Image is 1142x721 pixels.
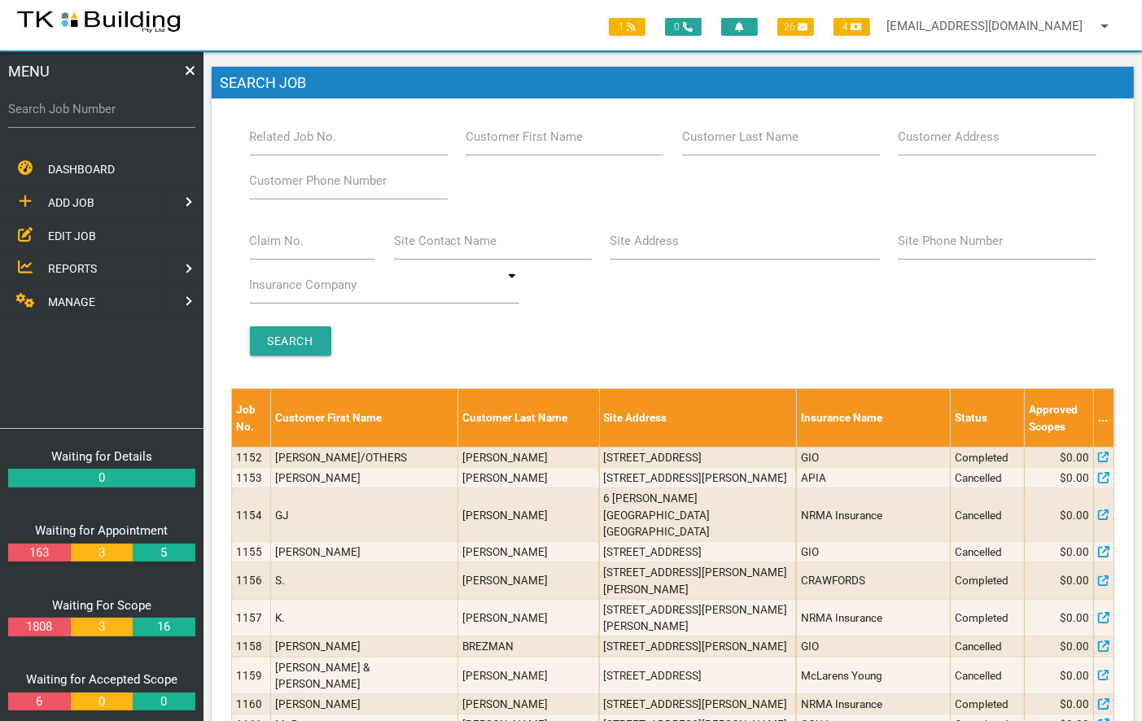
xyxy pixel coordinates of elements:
[1060,449,1089,465] span: $0.00
[599,468,796,488] td: [STREET_ADDRESS][PERSON_NAME]
[271,636,458,657] td: [PERSON_NAME]
[796,488,950,542] td: NRMA Insurance
[682,128,799,146] label: Customer Last Name
[898,232,1003,251] label: Site Phone Number
[1025,389,1094,448] th: Approved Scopes
[71,544,133,562] a: 3
[271,562,458,600] td: S.
[271,657,458,694] td: [PERSON_NAME] & [PERSON_NAME]
[1094,389,1114,448] th: ...
[1060,638,1089,654] span: $0.00
[271,694,458,714] td: [PERSON_NAME]
[8,693,70,711] a: 6
[796,389,950,448] th: Insurance Name
[250,128,337,146] label: Related Job No.
[458,599,599,636] td: [PERSON_NAME]
[48,196,94,209] span: ADD JOB
[796,599,950,636] td: NRMA Insurance
[458,694,599,714] td: [PERSON_NAME]
[599,599,796,636] td: [STREET_ADDRESS][PERSON_NAME][PERSON_NAME]
[951,636,1025,657] td: Cancelled
[458,562,599,600] td: [PERSON_NAME]
[232,542,271,562] td: 1155
[271,488,458,542] td: GJ
[951,542,1025,562] td: Cancelled
[232,636,271,657] td: 1158
[271,389,458,448] th: Customer First Name
[1060,696,1089,712] span: $0.00
[599,447,796,467] td: [STREET_ADDRESS]
[951,694,1025,714] td: Completed
[951,488,1025,542] td: Cancelled
[232,694,271,714] td: 1160
[133,693,195,711] a: 0
[48,262,97,275] span: REPORTS
[1060,572,1089,588] span: $0.00
[458,542,599,562] td: [PERSON_NAME]
[232,389,271,448] th: Job No.
[458,636,599,657] td: BREZMAN
[609,18,645,36] span: 1
[52,598,151,613] a: Waiting For Scope
[796,562,950,600] td: CRAWFORDS
[951,562,1025,600] td: Completed
[250,232,304,251] label: Claim No.
[951,468,1025,488] td: Cancelled
[951,657,1025,694] td: Cancelled
[71,693,133,711] a: 0
[599,694,796,714] td: [STREET_ADDRESS][PERSON_NAME]
[796,542,950,562] td: GIO
[777,18,814,36] span: 26
[599,562,796,600] td: [STREET_ADDRESS][PERSON_NAME][PERSON_NAME]
[8,544,70,562] a: 163
[458,657,599,694] td: [PERSON_NAME]
[271,468,458,488] td: [PERSON_NAME]
[951,447,1025,467] td: Completed
[898,128,1000,146] label: Customer Address
[271,599,458,636] td: K.
[26,672,177,687] a: Waiting for Accepted Scope
[48,163,115,176] span: DASHBOARD
[133,618,195,636] a: 16
[133,544,195,562] a: 5
[394,232,497,251] label: Site Contact Name
[951,599,1025,636] td: Completed
[466,128,583,146] label: Customer First Name
[232,468,271,488] td: 1153
[212,67,1134,99] h1: Search Job
[599,488,796,542] td: 6 [PERSON_NAME] [GEOGRAPHIC_DATA] [GEOGRAPHIC_DATA]
[796,694,950,714] td: NRMA Insurance
[250,326,331,356] input: Search
[796,657,950,694] td: McLarens Young
[271,542,458,562] td: [PERSON_NAME]
[796,636,950,657] td: GIO
[8,60,50,82] span: MENU
[834,18,870,36] span: 4
[599,389,796,448] th: Site Address
[271,447,458,467] td: [PERSON_NAME]/OTHERS
[951,389,1025,448] th: Status
[232,562,271,600] td: 1156
[250,172,387,190] label: Customer Phone Number
[1060,507,1089,523] span: $0.00
[796,468,950,488] td: APIA
[599,636,796,657] td: [STREET_ADDRESS][PERSON_NAME]
[610,232,679,251] label: Site Address
[665,18,702,36] span: 0
[71,618,133,636] a: 3
[51,449,152,464] a: Waiting for Details
[796,447,950,467] td: GIO
[232,488,271,542] td: 1154
[232,599,271,636] td: 1157
[48,229,96,242] span: EDIT JOB
[599,542,796,562] td: [STREET_ADDRESS]
[458,488,599,542] td: [PERSON_NAME]
[599,657,796,694] td: [STREET_ADDRESS]
[1060,667,1089,684] span: $0.00
[458,447,599,467] td: [PERSON_NAME]
[36,523,168,538] a: Waiting for Appointment
[1060,610,1089,626] span: $0.00
[232,657,271,694] td: 1159
[458,468,599,488] td: [PERSON_NAME]
[16,8,182,34] img: s3file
